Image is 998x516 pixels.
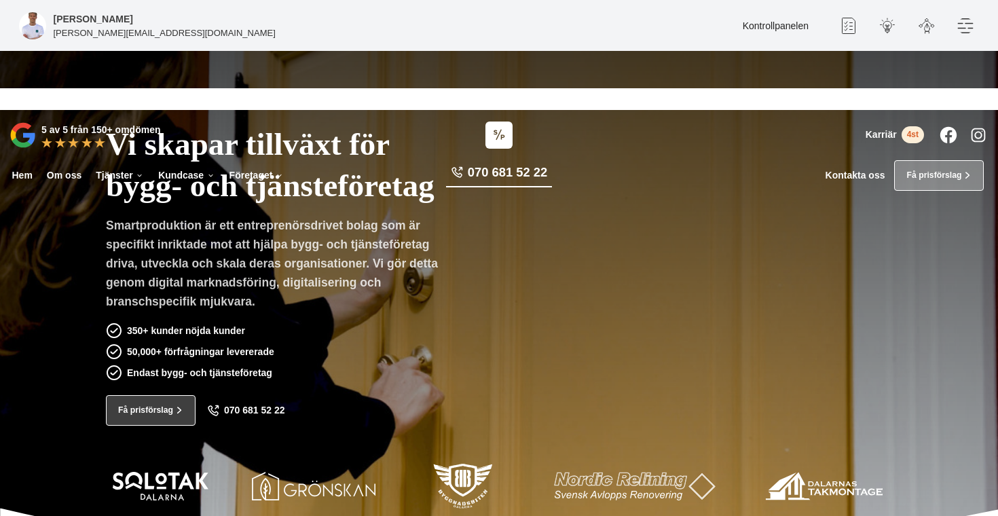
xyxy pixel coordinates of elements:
a: Tjänster [94,160,147,191]
span: Få prisförslag [906,169,961,182]
p: [PERSON_NAME][EMAIL_ADDRESS][DOMAIN_NAME] [54,26,276,39]
a: Kontrollpanelen [743,20,809,31]
span: Få prisförslag [118,404,173,417]
a: Läs pressmeddelandet här! [539,94,650,103]
span: 070 681 52 22 [224,405,285,416]
img: foretagsbild-pa-smartproduktion-en-webbyraer-i-dalarnas-lan.png [19,12,46,39]
p: 350+ kunder nöjda kunder [127,323,245,338]
p: Vi vann Årets Unga Företagare i Dalarna 2024 – [5,93,993,105]
a: 070 681 52 22 [207,405,285,417]
a: Kontakta oss [826,170,885,181]
span: 070 681 52 22 [468,164,547,181]
a: Hem [10,160,35,191]
a: Få prisförslag [106,395,196,426]
a: Kundcase [156,160,217,191]
p: 50,000+ förfrågningar levererade [127,344,274,359]
h5: Administratör [54,12,133,26]
span: 4st [902,126,924,143]
p: Smartproduktion är ett entreprenörsdrivet bolag som är specifikt inriktade mot att hjälpa bygg- o... [106,216,448,316]
a: Företaget [227,160,286,191]
p: Endast bygg- och tjänsteföretag [127,365,272,380]
p: 5 av 5 från 150+ omdömen [41,122,160,137]
a: Karriär 4st [866,126,924,143]
a: Om oss [44,160,84,191]
span: Karriär [866,129,897,141]
a: 070 681 52 22 [446,164,552,187]
a: Få prisförslag [894,160,984,191]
